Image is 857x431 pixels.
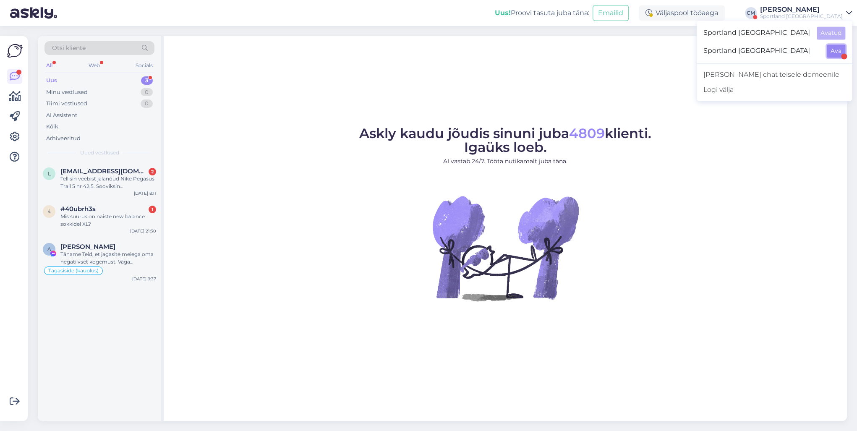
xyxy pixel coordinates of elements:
[60,251,156,266] div: Täname Teid, et jagasite meiega oma negatiivset kogemust. Väga vabandame, et kirjeldatud olukord ...
[48,268,99,273] span: Tagasiside (kauplus)
[359,125,651,155] span: Askly kaudu jõudis sinuni juba klienti. Igaüks loeb.
[134,190,156,196] div: [DATE] 8:11
[132,276,156,282] div: [DATE] 9:37
[46,88,88,97] div: Minu vestlused
[46,111,77,120] div: AI Assistent
[760,6,843,13] div: [PERSON_NAME]
[495,8,589,18] div: Proovi tasuta juba täna:
[703,26,810,39] span: Sportland [GEOGRAPHIC_DATA]
[141,76,153,85] div: 3
[703,44,820,57] span: Sportland [GEOGRAPHIC_DATA]
[47,208,51,214] span: 4
[569,125,605,141] span: 4809
[827,44,845,57] button: Ava
[593,5,629,21] button: Emailid
[44,60,54,71] div: All
[760,6,852,20] a: [PERSON_NAME]Sportland [GEOGRAPHIC_DATA]
[60,175,156,190] div: Tellisin veebist jalanõud Nike Pegasus Trail 5 nr 42,5. Sooviksin [PERSON_NAME] vahetada nr 43 va...
[46,134,81,143] div: Arhiveeritud
[46,123,58,131] div: Kõik
[46,76,57,85] div: Uus
[60,205,96,213] span: #40ubrh3s
[760,13,843,20] div: Sportland [GEOGRAPHIC_DATA]
[430,172,581,324] img: No Chat active
[495,9,511,17] b: Uus!
[80,149,119,157] span: Uued vestlused
[149,206,156,213] div: 1
[52,44,86,52] span: Otsi kliente
[130,228,156,234] div: [DATE] 21:30
[141,88,153,97] div: 0
[141,99,153,108] div: 0
[48,170,51,177] span: l
[87,60,102,71] div: Web
[359,157,651,166] p: AI vastab 24/7. Tööta nutikamalt juba täna.
[60,243,115,251] span: Aire Kuusik
[7,43,23,59] img: Askly Logo
[46,99,87,108] div: Tiimi vestlused
[60,167,148,175] span: lilienthaltarmo@gmail.com
[149,168,156,175] div: 2
[639,5,725,21] div: Väljaspool tööaega
[745,7,757,19] div: CM
[697,82,852,97] div: Logi välja
[47,246,51,252] span: A
[697,67,852,82] a: [PERSON_NAME] chat teisele domeenile
[134,60,154,71] div: Socials
[817,26,845,39] button: Avatud
[60,213,156,228] div: Mis suurus on naiste new balance sokkidel XL?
